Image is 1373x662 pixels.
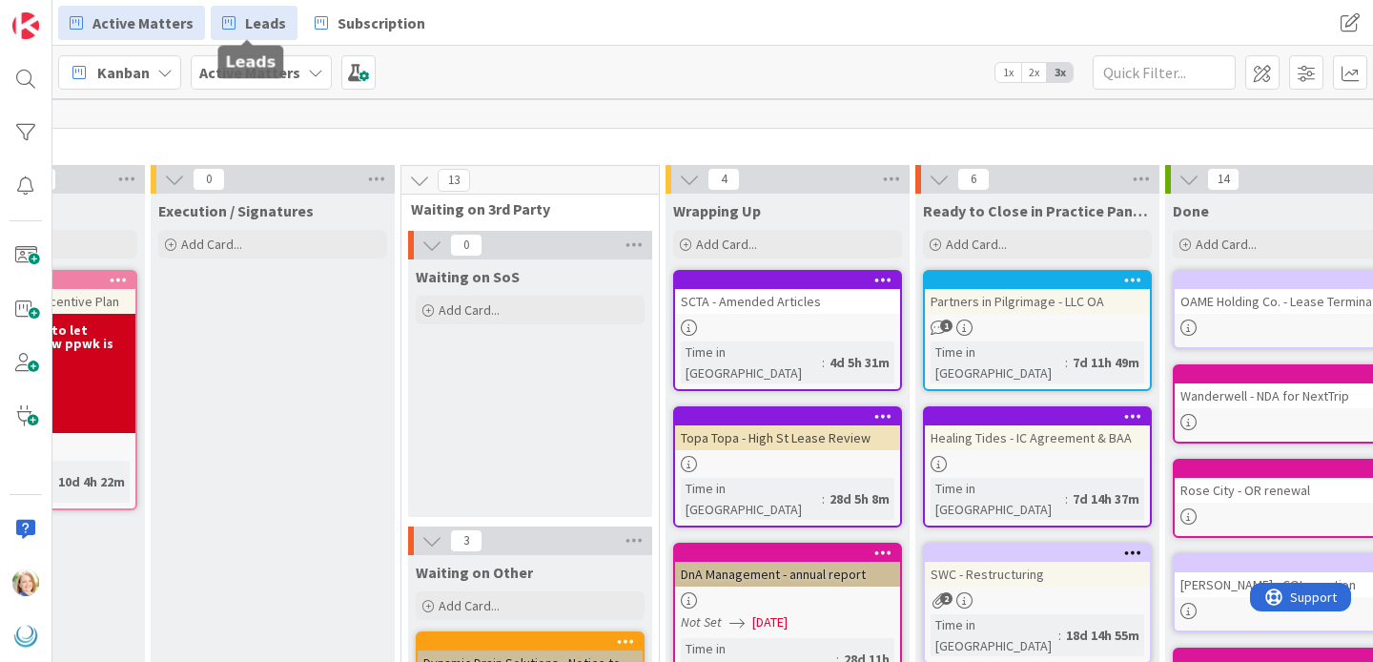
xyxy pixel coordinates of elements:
span: Waiting on SoS [416,267,520,286]
a: Subscription [303,6,437,40]
div: DnA Management - annual report [675,562,900,587]
span: Done [1173,201,1209,220]
span: : [1065,488,1068,509]
span: 13 [438,169,470,192]
span: 2x [1021,63,1047,82]
div: Time in [GEOGRAPHIC_DATA] [931,614,1058,656]
span: Waiting on Other [416,563,533,582]
span: : [1058,625,1061,646]
div: Time in [GEOGRAPHIC_DATA] [931,341,1065,383]
div: Time in [GEOGRAPHIC_DATA] [681,341,822,383]
div: Time in [GEOGRAPHIC_DATA] [931,478,1065,520]
span: 6 [957,168,990,191]
div: 18d 14h 55m [1061,625,1144,646]
img: Visit kanbanzone.com [12,12,39,39]
a: Leads [211,6,297,40]
div: Topa Topa - High St Lease Review [675,408,900,450]
div: SCTA - Amended Articles [675,272,900,314]
div: 28d 5h 8m [825,488,894,509]
span: 0 [450,234,482,257]
input: Quick Filter... [1093,55,1236,90]
span: Execution / Signatures [158,201,314,220]
span: Ready to Close in Practice Panther [923,201,1152,220]
span: 4 [707,168,740,191]
div: Partners in Pilgrimage - LLC OA [925,289,1150,314]
div: 7d 14h 37m [1068,488,1144,509]
span: 1x [995,63,1021,82]
span: [DATE] [752,612,788,632]
span: Add Card... [1196,236,1257,253]
div: Partners in Pilgrimage - LLC OA [925,272,1150,314]
img: AD [12,569,39,596]
a: Active Matters [58,6,205,40]
span: 3x [1047,63,1073,82]
span: Active Matters [92,11,194,34]
div: DnA Management - annual report [675,545,900,587]
div: Time in [GEOGRAPHIC_DATA] [681,478,822,520]
div: Healing Tides - IC Agreement & BAA [925,408,1150,450]
b: Active Matters [199,63,300,82]
div: Healing Tides - IC Agreement & BAA [925,425,1150,450]
span: : [822,352,825,373]
span: Add Card... [439,301,500,319]
span: Add Card... [946,236,1007,253]
span: 14 [1207,168,1240,191]
span: Subscription [338,11,425,34]
div: 4d 5h 31m [825,352,894,373]
span: 1 [940,320,953,332]
span: : [1065,352,1068,373]
span: Wrapping Up [673,201,761,220]
span: 2 [940,592,953,605]
span: 0 [193,168,225,191]
span: Waiting on 3rd Party [411,199,635,218]
span: Support [40,3,87,26]
div: 10d 4h 22m [53,471,130,492]
h5: Leads [226,53,277,72]
span: : [822,488,825,509]
div: 7d 11h 49m [1068,352,1144,373]
i: Not Set [681,613,722,631]
span: Add Card... [696,236,757,253]
div: SWC - Restructuring [925,562,1150,587]
span: Add Card... [181,236,242,253]
span: 3 [450,529,482,552]
div: SWC - Restructuring [925,545,1150,587]
div: Topa Topa - High St Lease Review [675,425,900,450]
div: SCTA - Amended Articles [675,289,900,314]
span: Kanban [97,61,150,84]
span: Add Card... [439,597,500,614]
img: avatar [12,623,39,650]
span: Leads [245,11,286,34]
